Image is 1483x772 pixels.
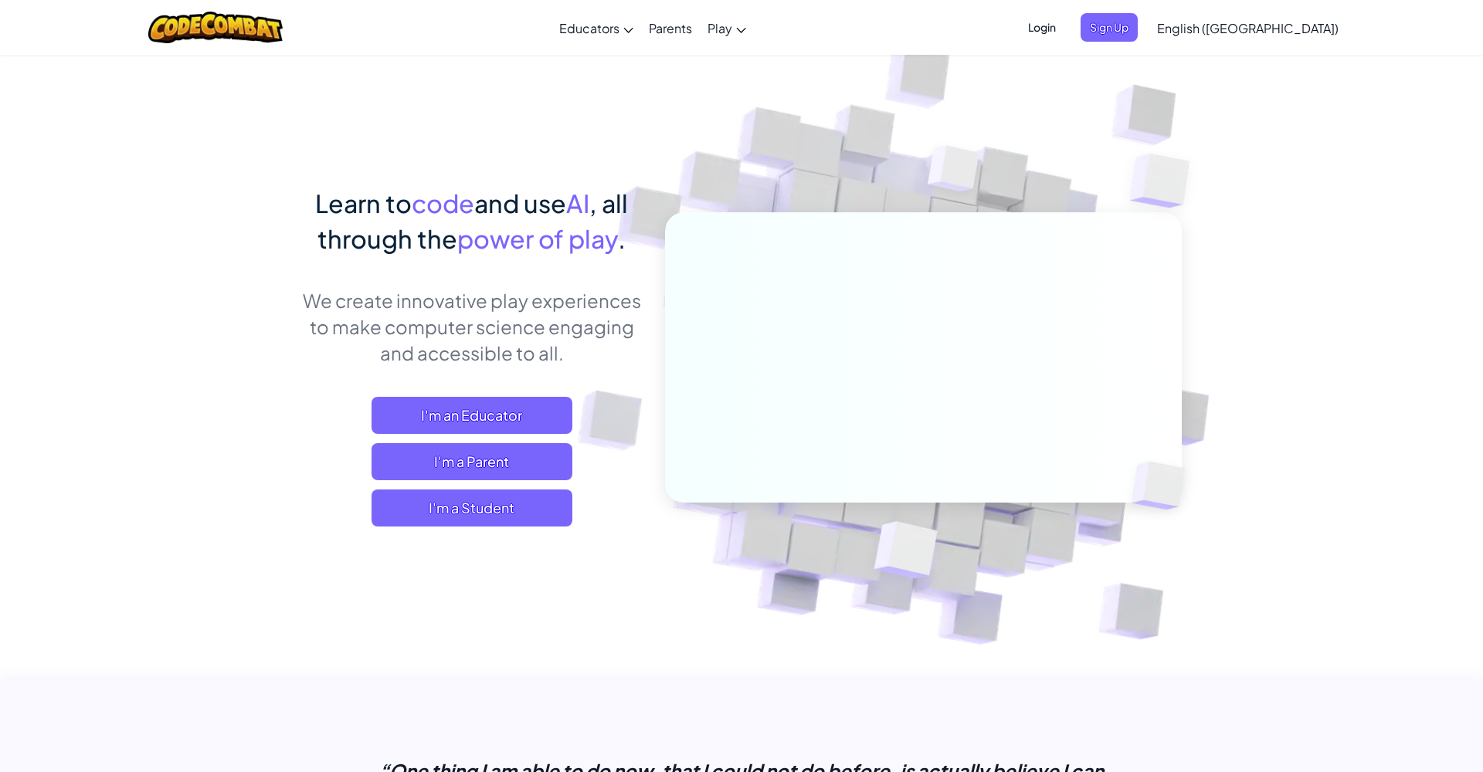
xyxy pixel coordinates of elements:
span: power of play [457,223,618,254]
button: Login [1019,13,1065,42]
a: I'm an Educator [372,397,572,434]
span: AI [566,188,589,218]
span: Learn to [315,188,412,218]
a: English ([GEOGRAPHIC_DATA]) [1149,7,1346,49]
span: Educators [559,20,619,36]
span: English ([GEOGRAPHIC_DATA]) [1157,20,1339,36]
span: code [412,188,474,218]
button: Sign Up [1081,13,1138,42]
img: Overlap cubes [899,115,1010,230]
img: CodeCombat logo [148,12,283,43]
a: Educators [551,7,641,49]
button: I'm a Student [372,489,572,527]
img: Overlap cubes [1106,429,1222,542]
a: Parents [641,7,700,49]
img: Overlap cubes [1099,116,1233,246]
span: Play [708,20,732,36]
a: Play [700,7,754,49]
img: Overlap cubes [837,489,975,617]
a: I'm a Parent [372,443,572,480]
span: . [618,223,626,254]
span: and use [474,188,566,218]
p: We create innovative play experiences to make computer science engaging and accessible to all. [301,287,642,366]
